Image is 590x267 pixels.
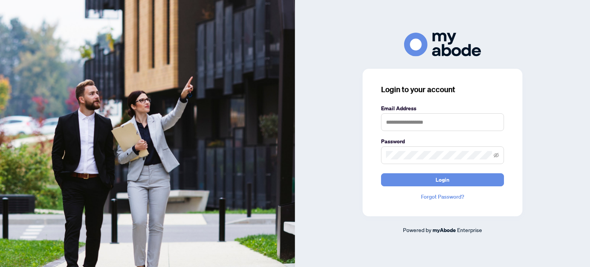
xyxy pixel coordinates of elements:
[494,153,499,158] span: eye-invisible
[433,226,456,234] a: myAbode
[404,33,481,56] img: ma-logo
[381,104,504,113] label: Email Address
[381,192,504,201] a: Forgot Password?
[381,173,504,186] button: Login
[436,174,449,186] span: Login
[457,226,482,233] span: Enterprise
[381,137,504,146] label: Password
[403,226,431,233] span: Powered by
[381,84,504,95] h3: Login to your account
